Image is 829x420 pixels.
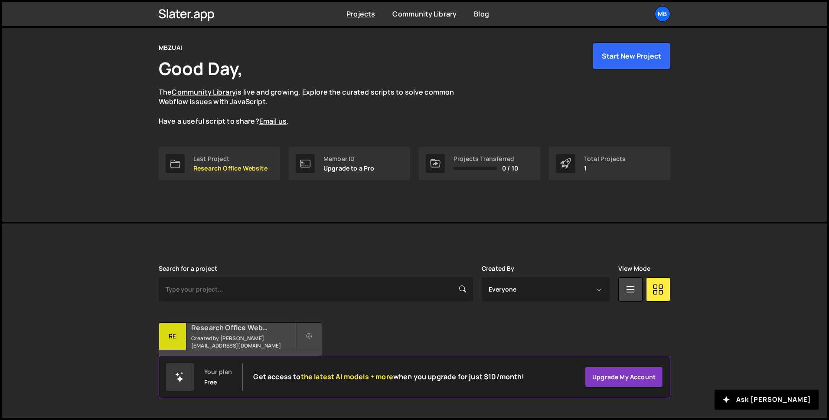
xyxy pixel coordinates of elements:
div: Total Projects [584,155,626,162]
label: Search for a project [159,265,217,272]
span: the latest AI models + more [301,372,393,381]
a: Upgrade my account [585,367,663,387]
a: Email us [259,116,287,126]
a: Re Research Office Website Created by [PERSON_NAME][EMAIL_ADDRESS][DOMAIN_NAME] 10 pages, last up... [159,322,322,377]
p: The is live and growing. Explore the curated scripts to solve common Webflow issues with JavaScri... [159,87,471,126]
div: MBZUAI [159,43,182,53]
div: 10 pages, last updated by about [DATE] [159,350,322,376]
button: Start New Project [593,43,670,69]
div: Free [204,379,217,386]
a: Last Project Research Office Website [159,147,280,180]
a: Projects [346,9,375,19]
h2: Research Office Website [191,323,296,332]
h1: Good Day, [159,56,243,80]
a: Community Library [392,9,457,19]
a: MB [655,6,670,22]
p: 1 [584,165,626,172]
div: Re [159,323,186,350]
div: Your plan [204,368,232,375]
a: Blog [474,9,489,19]
div: Last Project [193,155,268,162]
input: Type your project... [159,277,473,302]
div: Projects Transferred [454,155,518,162]
button: Ask [PERSON_NAME] [715,390,819,410]
label: Created By [482,265,515,272]
h2: Get access to when you upgrade for just $10/month! [253,373,524,381]
a: Community Library [172,87,236,97]
p: Research Office Website [193,165,268,172]
p: Upgrade to a Pro [323,165,375,172]
span: 0 / 10 [502,165,518,172]
div: Member ID [323,155,375,162]
small: Created by [PERSON_NAME][EMAIL_ADDRESS][DOMAIN_NAME] [191,335,296,349]
label: View Mode [618,265,650,272]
